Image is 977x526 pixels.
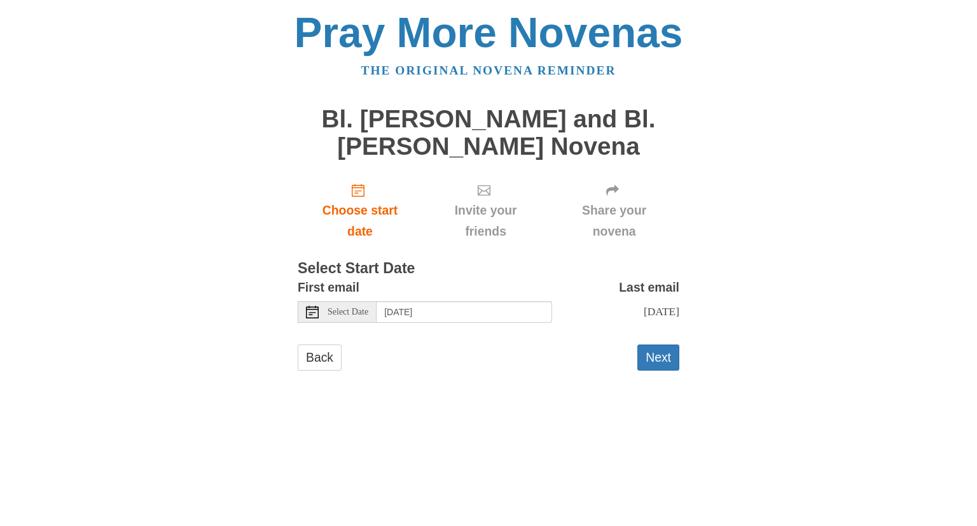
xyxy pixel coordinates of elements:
[361,64,616,77] a: The original novena reminder
[562,200,667,242] span: Share your novena
[637,345,679,371] button: Next
[435,200,536,242] span: Invite your friends
[619,277,679,298] label: Last email
[298,345,342,371] a: Back
[294,9,683,56] a: Pray More Novenas
[298,260,679,277] h3: Select Start Date
[422,173,549,248] div: Click "Next" to confirm your start date first.
[328,308,368,316] span: Select Date
[549,173,679,248] div: Click "Next" to confirm your start date first.
[298,106,679,160] h1: Bl. [PERSON_NAME] and Bl. [PERSON_NAME] Novena
[644,305,679,318] span: [DATE]
[298,277,359,298] label: First email
[310,200,410,242] span: Choose start date
[298,173,422,248] a: Choose start date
